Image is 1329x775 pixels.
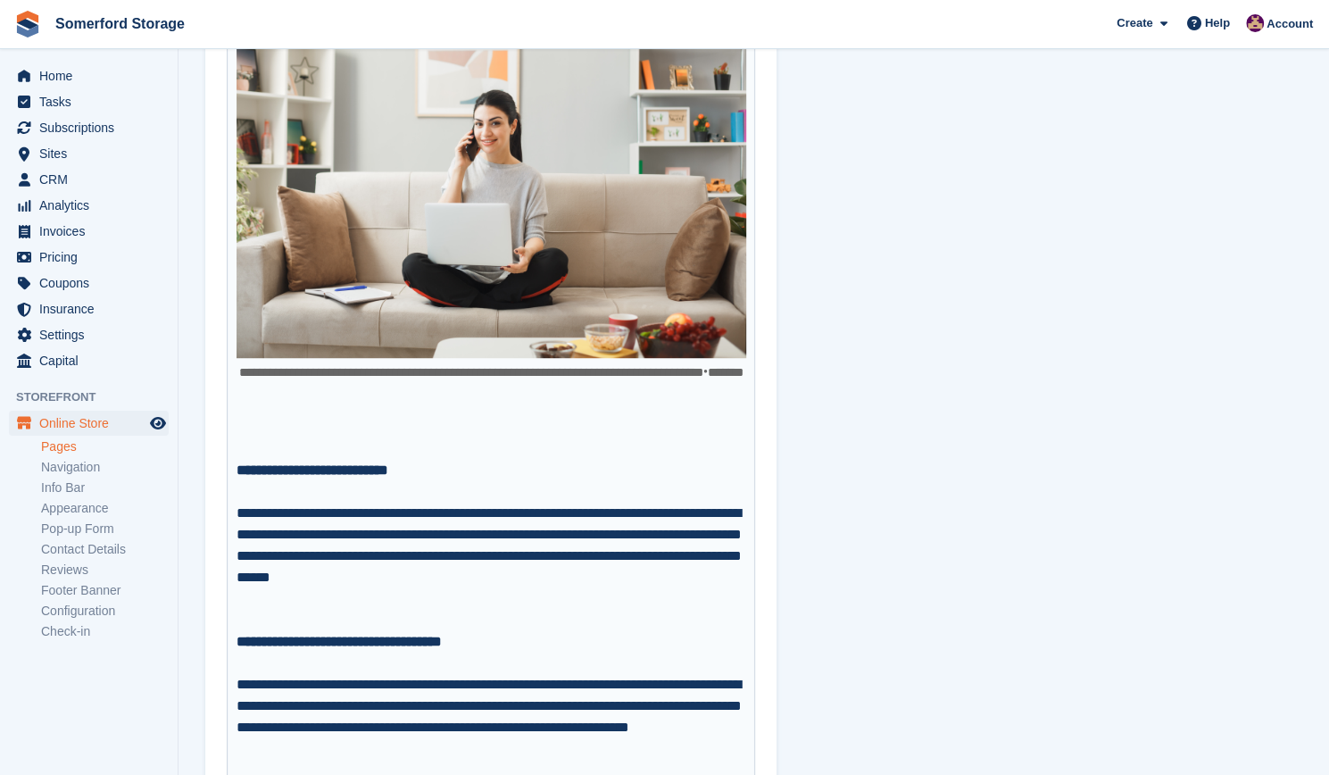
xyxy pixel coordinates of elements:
span: Account [1267,15,1313,33]
a: Pages [41,438,169,455]
a: menu [9,411,169,436]
span: Analytics [39,193,146,218]
a: Info Bar [41,479,169,496]
a: menu [9,141,169,166]
span: Storefront [16,388,178,406]
a: menu [9,219,169,244]
a: Configuration [41,603,169,620]
img: young-woman-holding-used-laptop-speaks-phone-sitting-sofa-coffee-table-living-room.jpg [237,18,746,358]
img: stora-icon-8386f47178a22dfd0bd8f6a31ec36ba5ce8667c1dd55bd0f319d3a0aa187defe.svg [14,11,41,37]
a: menu [9,115,169,140]
a: menu [9,245,169,270]
a: Reviews [41,562,169,579]
span: Online Store [39,411,146,436]
span: Help [1205,14,1230,32]
span: Coupons [39,271,146,296]
a: Somerford Storage [48,9,192,38]
span: Create [1117,14,1152,32]
span: Tasks [39,89,146,114]
a: Check-in [41,623,169,640]
span: Settings [39,322,146,347]
a: menu [9,167,169,192]
a: Contact Details [41,541,169,558]
a: Appearance [41,500,169,517]
a: Pop-up Form [41,521,169,537]
span: Subscriptions [39,115,146,140]
span: Home [39,63,146,88]
img: Andrea Lustre [1246,14,1264,32]
span: Pricing [39,245,146,270]
a: menu [9,271,169,296]
a: menu [9,89,169,114]
span: Capital [39,348,146,373]
a: menu [9,193,169,218]
a: menu [9,296,169,321]
span: Sites [39,141,146,166]
span: CRM [39,167,146,192]
span: Insurance [39,296,146,321]
span: Invoices [39,219,146,244]
a: Footer Banner [41,582,169,599]
a: menu [9,322,169,347]
a: Navigation [41,459,169,476]
a: menu [9,348,169,373]
a: Preview store [147,412,169,434]
a: menu [9,63,169,88]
